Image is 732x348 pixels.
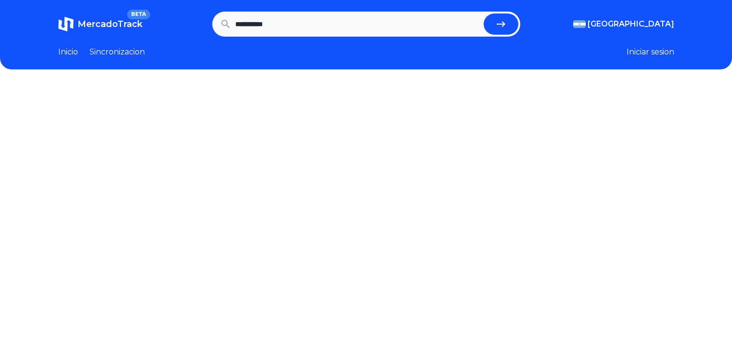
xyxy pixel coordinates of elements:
[573,20,586,28] img: Argentina
[77,19,142,29] span: MercadoTrack
[627,46,674,58] button: Iniciar sesion
[127,10,150,19] span: BETA
[58,16,142,32] a: MercadoTrackBETA
[58,46,78,58] a: Inicio
[90,46,145,58] a: Sincronizacion
[588,18,674,30] span: [GEOGRAPHIC_DATA]
[58,16,74,32] img: MercadoTrack
[573,18,674,30] button: [GEOGRAPHIC_DATA]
